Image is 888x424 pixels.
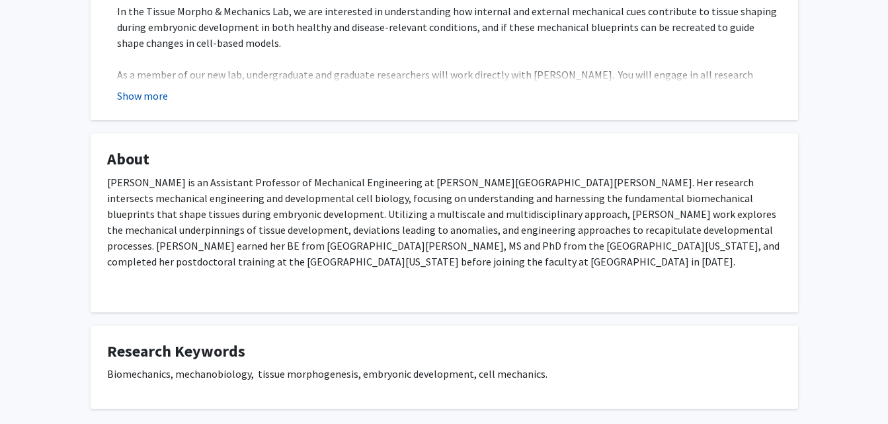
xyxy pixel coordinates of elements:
p: As a member of our new lab, undergraduate and graduate researchers will work directly with [PERSO... [117,67,782,130]
button: Show more [117,88,168,104]
p: [PERSON_NAME] is an Assistant Professor of Mechanical Engineering at [PERSON_NAME][GEOGRAPHIC_DAT... [107,174,782,269]
h4: Research Keywords [107,342,782,361]
h4: About [107,150,782,169]
iframe: Chat [10,365,56,414]
p: Biomechanics, mechanobiology, tissue morphogenesis, embryonic development, cell mechanics. [107,366,782,382]
p: In the Tissue Morpho & Mechanics Lab, we are interested in understanding how internal and externa... [117,3,782,51]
